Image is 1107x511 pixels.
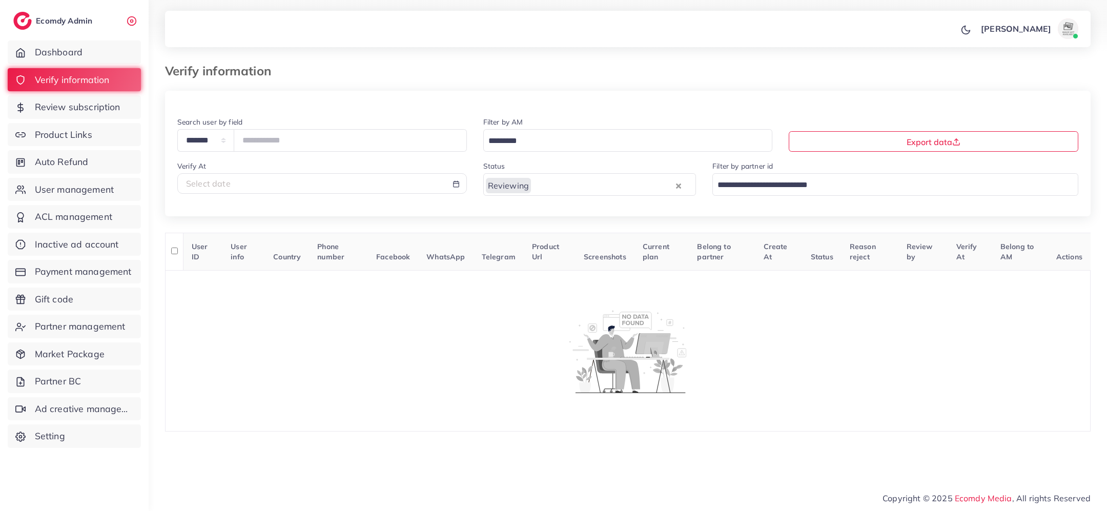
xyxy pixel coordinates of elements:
[8,123,141,147] a: Product Links
[883,492,1091,504] span: Copyright © 2025
[712,161,773,171] label: Filter by partner id
[35,100,120,114] span: Review subscription
[8,397,141,421] a: Ad creative management
[584,252,626,261] span: Screenshots
[907,242,933,261] span: Review by
[8,288,141,311] a: Gift code
[714,177,1065,193] input: Search for option
[8,40,141,64] a: Dashboard
[231,242,247,261] span: User info
[35,348,105,361] span: Market Package
[35,210,112,223] span: ACL management
[35,375,81,388] span: Partner BC
[35,265,132,278] span: Payment management
[8,260,141,283] a: Payment management
[643,242,669,261] span: Current plan
[850,242,876,261] span: Reason reject
[8,315,141,338] a: Partner management
[426,252,465,261] span: WhatsApp
[376,252,410,261] span: Facebook
[35,402,133,416] span: Ad creative management
[35,183,114,196] span: User management
[1058,18,1078,39] img: avatar
[1000,242,1034,261] span: Belong to AM
[789,131,1078,152] button: Export data
[177,117,242,127] label: Search user by field
[35,293,73,306] span: Gift code
[317,242,344,261] span: Phone number
[676,179,681,191] button: Clear Selected
[177,161,206,171] label: Verify At
[764,242,788,261] span: Create At
[1012,492,1091,504] span: , All rights Reserved
[8,205,141,229] a: ACL management
[712,173,1078,195] div: Search for option
[981,23,1051,35] p: [PERSON_NAME]
[35,128,92,141] span: Product Links
[8,150,141,174] a: Auto Refund
[956,242,977,261] span: Verify At
[35,46,83,59] span: Dashboard
[8,342,141,366] a: Market Package
[532,242,559,261] span: Product Url
[8,370,141,393] a: Partner BC
[35,430,65,443] span: Setting
[486,178,531,193] span: Reviewing
[569,309,686,393] img: No account
[13,12,95,30] a: logoEcomdy Admin
[35,155,89,169] span: Auto Refund
[273,252,301,261] span: Country
[975,18,1082,39] a: [PERSON_NAME]avatar
[8,424,141,448] a: Setting
[483,129,773,151] div: Search for option
[907,137,960,147] span: Export data
[192,242,208,261] span: User ID
[697,242,730,261] span: Belong to partner
[186,178,231,189] span: Select date
[165,64,279,78] h3: Verify information
[482,252,516,261] span: Telegram
[485,133,760,149] input: Search for option
[8,233,141,256] a: Inactive ad account
[532,177,673,193] input: Search for option
[811,252,833,261] span: Status
[1056,252,1082,261] span: Actions
[483,117,523,127] label: Filter by AM
[8,95,141,119] a: Review subscription
[483,161,505,171] label: Status
[955,493,1012,503] a: Ecomdy Media
[35,238,119,251] span: Inactive ad account
[35,320,126,333] span: Partner management
[8,68,141,92] a: Verify information
[483,173,696,195] div: Search for option
[35,73,110,87] span: Verify information
[13,12,32,30] img: logo
[36,16,95,26] h2: Ecomdy Admin
[8,178,141,201] a: User management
